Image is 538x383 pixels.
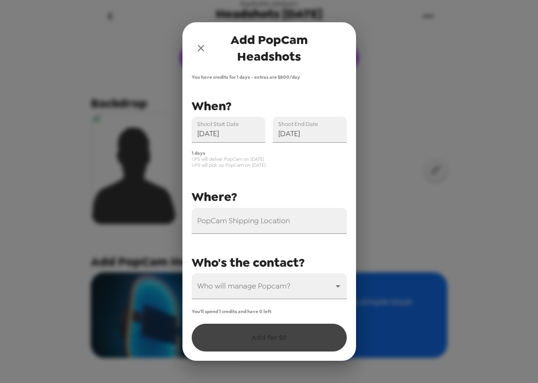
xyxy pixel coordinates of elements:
[278,120,318,128] label: Shoot End Date
[192,39,210,57] button: close
[192,74,347,80] span: You have credits for 1 days - extras are $ 800 /day
[192,162,347,168] span: UPS will pick up PopCam on [DATE]
[192,150,347,156] span: 1 days
[197,120,238,128] label: Shoot Start Date
[192,156,347,162] span: UPS will deliver PopCam on [DATE]
[192,98,231,114] span: When?
[273,117,347,143] input: Choose date, selected date is Sep 30, 2025
[192,308,271,314] span: You'll spend 1 credits and have 0 left
[192,117,266,143] input: Choose date, selected date is Sep 30, 2025
[192,254,305,271] span: Who's the contact?
[210,31,328,65] span: Add PopCam Headshots
[192,188,237,205] span: Where?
